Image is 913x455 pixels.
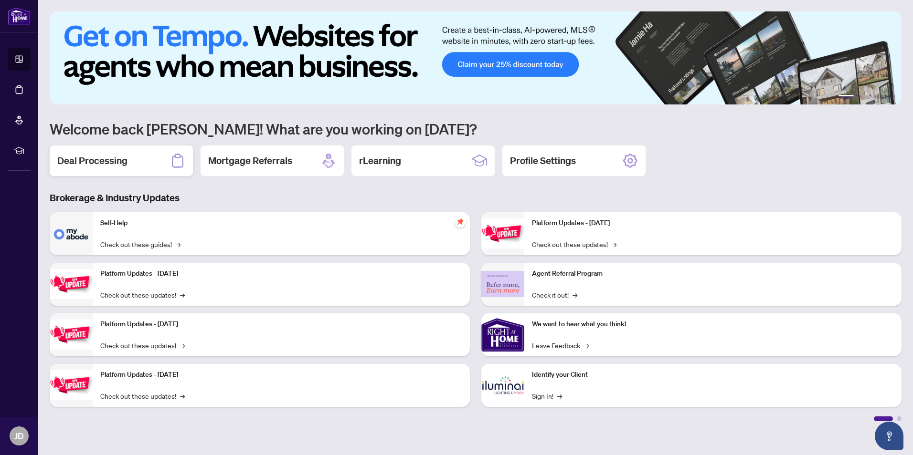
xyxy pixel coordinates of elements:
[100,269,462,279] p: Platform Updates - [DATE]
[8,7,31,25] img: logo
[557,391,562,401] span: →
[865,95,869,99] button: 3
[14,429,24,443] span: JD
[455,216,466,227] span: pushpin
[50,320,93,350] img: Platform Updates - July 21, 2025
[873,95,877,99] button: 4
[50,191,902,205] h3: Brokerage & Industry Updates
[100,218,462,228] p: Self-Help
[532,239,616,249] a: Check out these updates!→
[481,364,524,407] img: Identify your Client
[50,212,93,255] img: Self-Help
[481,313,524,356] img: We want to hear what you think!
[532,290,577,300] a: Check it out!→
[50,269,93,299] img: Platform Updates - September 16, 2025
[100,239,180,249] a: Check out these guides!→
[180,290,185,300] span: →
[100,290,185,300] a: Check out these updates!→
[180,340,185,351] span: →
[57,154,127,167] h2: Deal Processing
[50,370,93,400] img: Platform Updates - July 8, 2025
[532,218,894,228] p: Platform Updates - [DATE]
[532,340,589,351] a: Leave Feedback→
[50,120,902,138] h1: Welcome back [PERSON_NAME]! What are you working on [DATE]?
[481,218,524,248] img: Platform Updates - June 23, 2025
[888,95,892,99] button: 6
[100,391,185,401] a: Check out these updates!→
[532,269,894,279] p: Agent Referral Program
[481,271,524,297] img: Agent Referral Program
[50,11,902,104] img: Slide 0
[839,95,854,99] button: 1
[510,154,576,167] h2: Profile Settings
[208,154,292,167] h2: Mortgage Referrals
[881,95,884,99] button: 5
[612,239,616,249] span: →
[180,391,185,401] span: →
[532,319,894,330] p: We want to hear what you think!
[532,391,562,401] a: Sign In!→
[573,290,577,300] span: →
[176,239,180,249] span: →
[858,95,861,99] button: 2
[100,340,185,351] a: Check out these updates!→
[875,422,903,450] button: Open asap
[584,340,589,351] span: →
[532,370,894,380] p: Identify your Client
[359,154,401,167] h2: rLearning
[100,370,462,380] p: Platform Updates - [DATE]
[100,319,462,330] p: Platform Updates - [DATE]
